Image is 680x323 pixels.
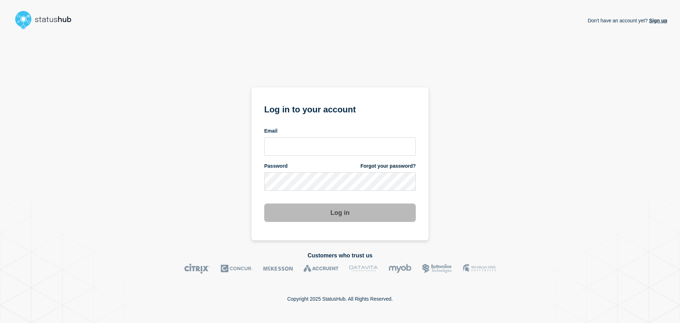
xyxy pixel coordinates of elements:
[263,263,293,274] img: McKesson logo
[349,263,378,274] img: DataVita logo
[264,163,288,169] span: Password
[422,263,452,274] img: Bottomline logo
[361,163,416,169] a: Forgot your password?
[264,172,416,191] input: password input
[648,18,667,23] a: Sign up
[588,12,667,29] p: Don't have an account yet?
[463,263,496,274] img: MSU logo
[184,263,210,274] img: Citrix logo
[287,296,393,302] p: Copyright 2025 StatusHub. All Rights Reserved.
[264,102,416,115] h1: Log in to your account
[13,252,667,259] h2: Customers who trust us
[13,9,80,31] img: StatusHub logo
[264,204,416,222] button: Log in
[264,137,416,156] input: email input
[304,263,339,274] img: Accruent logo
[221,263,253,274] img: Concur logo
[389,263,412,274] img: myob logo
[264,128,277,134] span: Email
